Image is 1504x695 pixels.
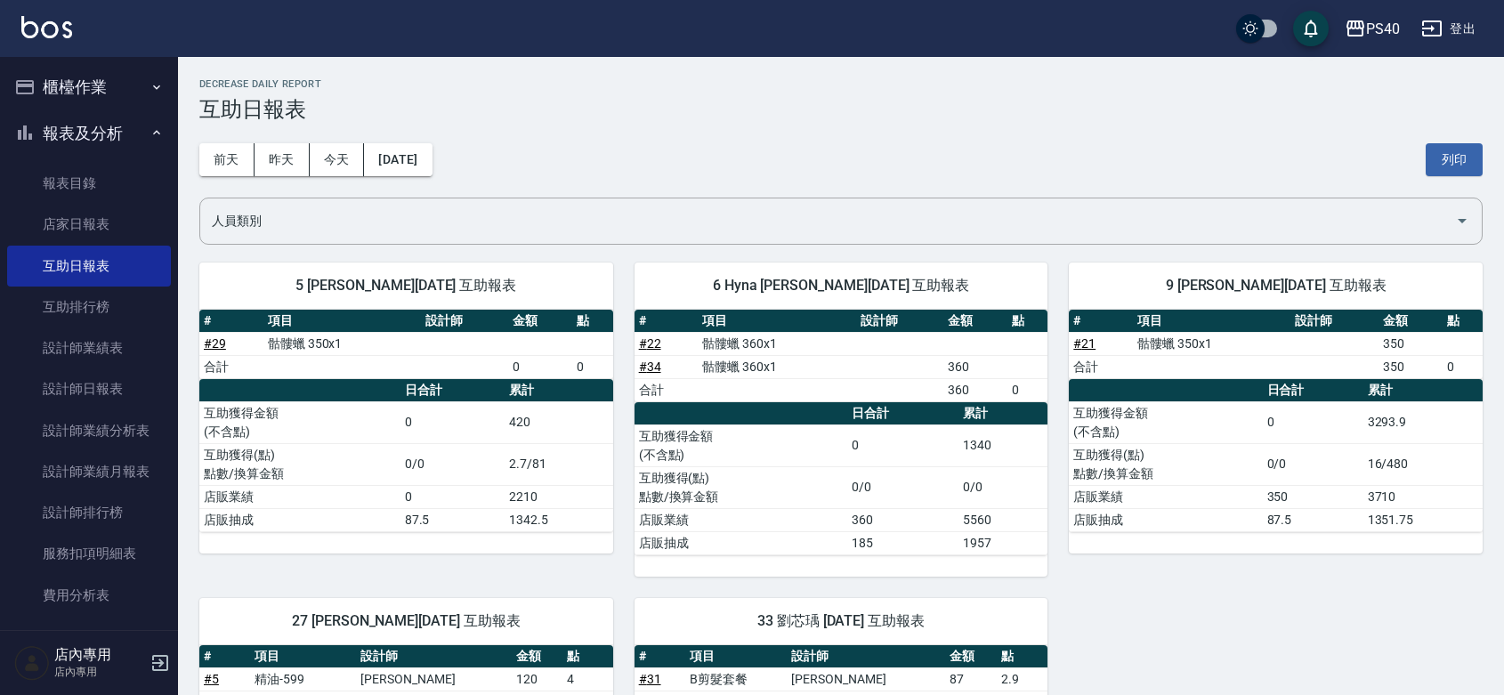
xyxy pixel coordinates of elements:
td: 合計 [1069,355,1133,378]
th: 設計師 [356,645,512,668]
td: 互助獲得金額 (不含點) [199,401,400,443]
td: B剪髮套餐 [685,667,787,691]
td: 87.5 [1263,508,1363,531]
a: #5 [204,672,219,686]
td: 精油-599 [250,667,357,691]
input: 人員名稱 [207,206,1448,237]
td: 互助獲得金額 (不含點) [635,424,848,466]
td: 360 [943,355,1007,378]
td: 2210 [505,485,613,508]
table: a dense table [635,310,1048,402]
h2: Decrease Daily Report [199,78,1483,90]
button: PS40 [1338,11,1407,47]
button: 昨天 [255,143,310,176]
td: 0/0 [958,466,1048,508]
th: 點 [562,645,613,668]
a: 設計師日報表 [7,368,171,409]
button: [DATE] [364,143,432,176]
button: 今天 [310,143,365,176]
td: 合計 [635,378,699,401]
td: 合計 [199,355,263,378]
table: a dense table [635,402,1048,555]
button: Open [1448,206,1476,235]
td: 2.9 [997,667,1048,691]
th: 累計 [505,379,613,402]
td: 互助獲得(點) 點數/換算金額 [199,443,400,485]
table: a dense table [199,310,613,379]
button: 櫃檯作業 [7,64,171,110]
td: 3293.9 [1363,401,1483,443]
span: 9 [PERSON_NAME][DATE] 互助報表 [1090,277,1461,295]
td: 0 [1007,378,1047,401]
td: 0 [847,424,958,466]
button: 前天 [199,143,255,176]
th: 金額 [512,645,562,668]
th: 日合計 [1263,379,1363,402]
td: 互助獲得(點) 點數/換算金額 [635,466,848,508]
button: 客戶管理 [7,623,171,669]
th: 點 [1007,310,1047,333]
td: 店販抽成 [1069,508,1262,531]
td: 0 [1263,401,1363,443]
button: 列印 [1426,143,1483,176]
td: 互助獲得(點) 點數/換算金額 [1069,443,1262,485]
a: 報表目錄 [7,163,171,204]
td: 350 [1379,332,1443,355]
th: 項目 [250,645,357,668]
span: 6 Hyna [PERSON_NAME][DATE] 互助報表 [656,277,1027,295]
a: #29 [204,336,226,351]
table: a dense table [199,379,613,532]
td: 16/480 [1363,443,1483,485]
td: 互助獲得金額 (不含點) [1069,401,1262,443]
td: 0/0 [400,443,505,485]
td: 店販業績 [1069,485,1262,508]
th: 點 [572,310,612,333]
td: 2.7/81 [505,443,613,485]
th: 設計師 [1290,310,1378,333]
th: 項目 [698,310,855,333]
th: # [199,310,263,333]
th: 項目 [1133,310,1290,333]
button: save [1293,11,1329,46]
th: 點 [997,645,1048,668]
td: [PERSON_NAME] [356,667,512,691]
a: 設計師業績月報表 [7,451,171,492]
th: # [199,645,250,668]
span: 5 [PERSON_NAME][DATE] 互助報表 [221,277,592,295]
th: 金額 [508,310,572,333]
th: 金額 [1379,310,1443,333]
td: 5560 [958,508,1048,531]
td: 87.5 [400,508,505,531]
td: 骷髏蠟 350x1 [263,332,421,355]
th: # [635,310,699,333]
th: 金額 [945,645,997,668]
td: 0 [1443,355,1483,378]
img: Logo [21,16,72,38]
a: #21 [1073,336,1096,351]
td: 1351.75 [1363,508,1483,531]
td: 店販抽成 [199,508,400,531]
h5: 店內專用 [54,646,145,664]
button: 報表及分析 [7,110,171,157]
h3: 互助日報表 [199,97,1483,122]
th: 設計師 [421,310,508,333]
th: 項目 [685,645,787,668]
td: 87 [945,667,997,691]
th: 累計 [1363,379,1483,402]
td: 1957 [958,531,1048,554]
th: 點 [1443,310,1483,333]
a: 店家日報表 [7,204,171,245]
td: 0/0 [847,466,958,508]
td: 420 [505,401,613,443]
td: 1340 [958,424,1048,466]
td: 骷髏蠟 360x1 [698,355,855,378]
th: 項目 [263,310,421,333]
td: 360 [847,508,958,531]
td: 0 [508,355,572,378]
a: 費用分析表 [7,575,171,616]
td: 350 [1379,355,1443,378]
td: 骷髏蠟 360x1 [698,332,855,355]
td: 0/0 [1263,443,1363,485]
td: 3710 [1363,485,1483,508]
td: 0 [400,485,505,508]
